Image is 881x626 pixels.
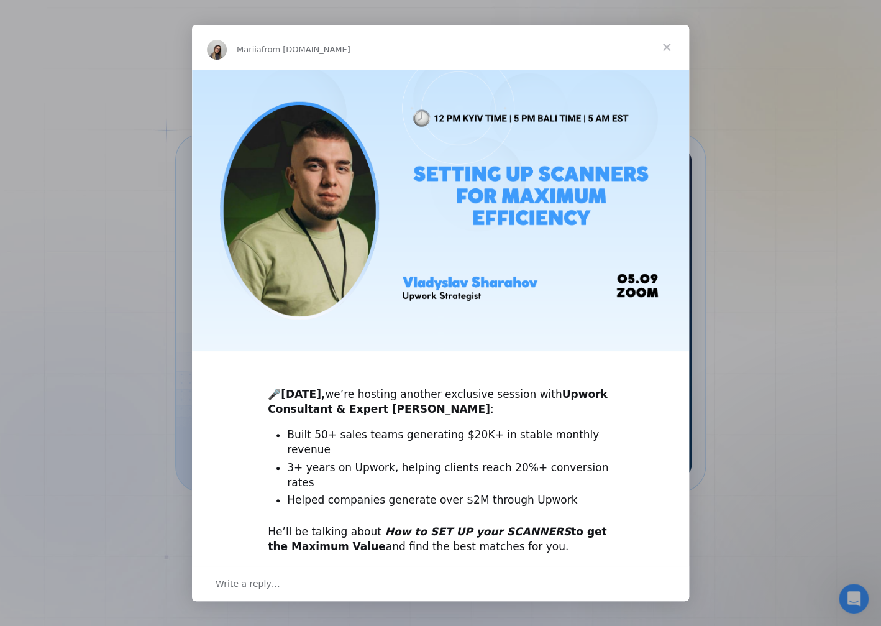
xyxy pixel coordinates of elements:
i: How to SET UP your SCANNERS [385,525,571,538]
li: Built 50+ sales teams generating $20K+ in stable monthly revenue [287,428,613,458]
li: Helped companies generate over $2M through Upwork [287,493,613,508]
div: Open conversation and reply [192,566,689,601]
li: 3+ years on Upwork, helping clients reach 20%+ conversion rates [287,461,613,490]
b: to get the Maximum Value [268,525,606,553]
img: Profile image for Mariia [207,40,227,60]
b: Upwork Consultant & Expert [PERSON_NAME] [268,388,607,415]
div: 🎤 we’re hosting another exclusive session with : [268,372,613,417]
div: He’ll be talking about and find the best matches for you. [268,525,613,555]
b: [DATE], [281,388,325,400]
span: Close [644,25,689,70]
span: Mariia [237,45,262,54]
span: Write a reply… [216,576,280,592]
span: from [DOMAIN_NAME] [262,45,350,54]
